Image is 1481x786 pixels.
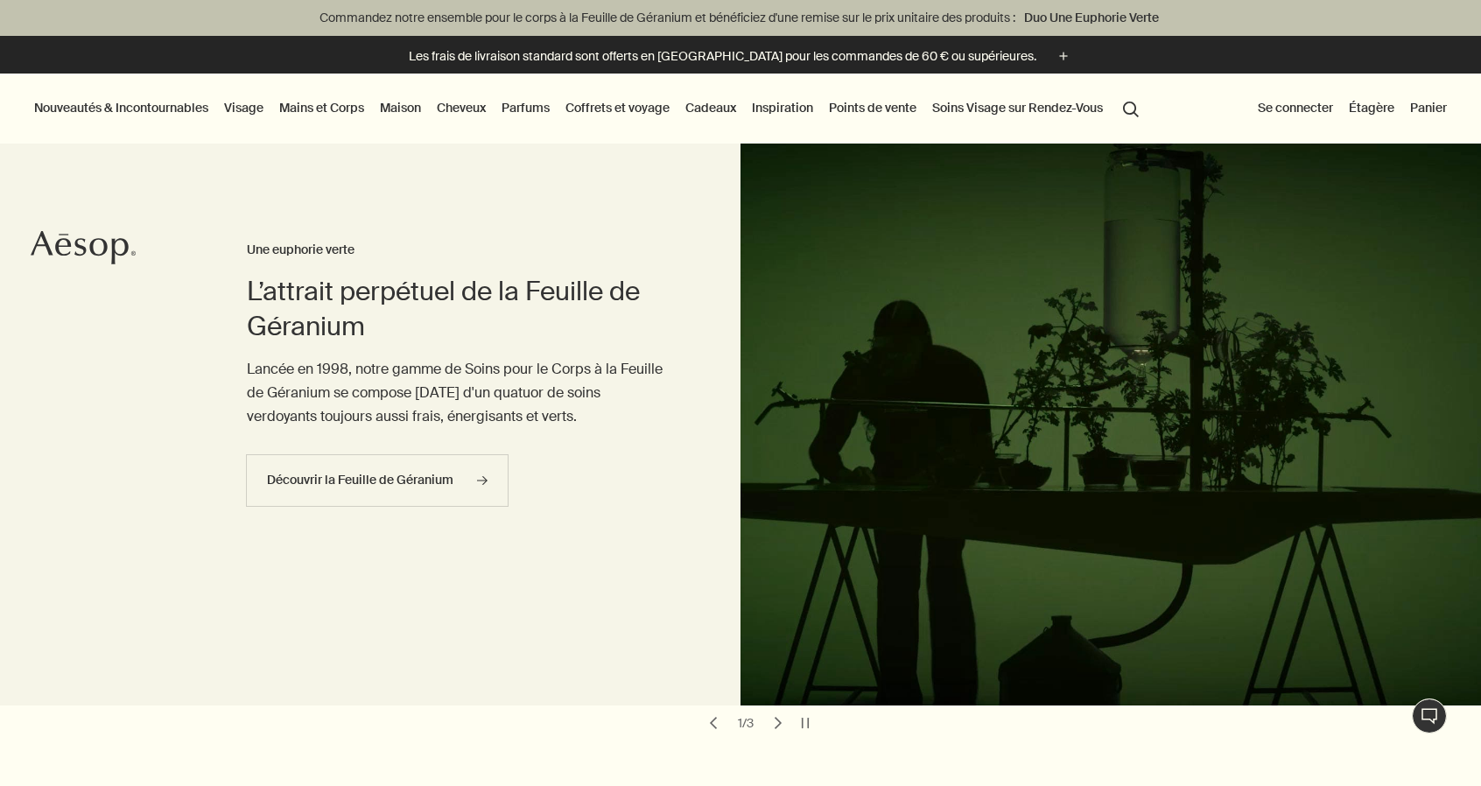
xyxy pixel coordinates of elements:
[31,96,212,119] button: Nouveautés & Incontournables
[733,715,759,731] div: 1 / 3
[802,200,929,214] a: Pour en savoir plus sur la protection de votre vie privée, s'ouvre dans un nouvel onglet
[793,711,818,735] button: pause
[433,96,489,119] a: Cheveux
[1254,96,1337,119] button: Se connecter
[247,274,670,344] h2: L’attrait perpétuel de la Feuille de Géranium
[462,114,979,140] h2: Vos paramètres de cookies
[1254,74,1450,144] nav: supplementary
[409,47,1036,66] p: Les frais de livraison standard sont offerts en [GEOGRAPHIC_DATA] pour les commandes de 60 € ou s...
[1115,91,1147,124] button: Lancer une recherche
[1407,96,1450,119] button: Panier
[247,240,670,261] h3: Une euphorie verte
[276,96,368,119] a: Mains et Corps
[31,230,136,270] a: Aesop
[701,711,726,735] button: previous slide
[747,236,874,273] button: Accepter les cookies
[376,96,425,119] a: Maison
[488,139,1005,214] div: Nous utilisons des cookies, y compris des cookies de nos partenaires, afin d’améliorer votre expé...
[913,95,1018,109] button: Continuer sans accepter
[31,74,1147,144] nav: primary
[18,9,1463,27] p: Commandez notre ensemble pour le corps à la Feuille de Géranium et bénéficiez d'une remise sur le...
[31,230,136,265] svg: Aesop
[766,711,790,735] button: next slide
[221,96,267,119] a: Visage
[1021,8,1162,27] a: Duo Une Euphorie Verte
[1412,698,1447,733] button: Chat en direct
[462,79,1031,300] div: Vos paramètres de cookies
[247,357,670,429] p: Lancée en 1998, notre gamme de Soins pour le Corps à la Feuille de Géranium se compose [DATE] d'u...
[409,46,1073,67] button: Les frais de livraison standard sont offerts en [GEOGRAPHIC_DATA] pour les commandes de 60 € ou s...
[246,454,509,507] a: Découvrir la Feuille de Géranium
[1345,96,1398,119] a: Étagère
[610,236,737,271] button: Personnaliser mes choix, Ouvre la boîte de dialogue du centre de préférences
